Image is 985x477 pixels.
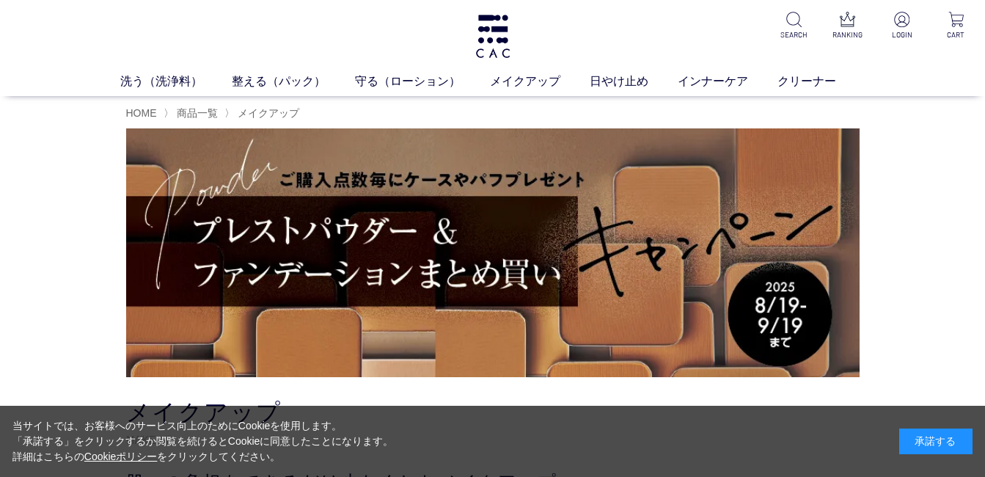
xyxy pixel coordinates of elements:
a: RANKING [830,12,865,40]
a: メイクアップ [235,107,299,119]
a: 日やけ止め [590,73,678,90]
span: 商品一覧 [177,107,218,119]
a: 洗う（洗浄料） [120,73,232,90]
a: インナーケア [678,73,777,90]
div: 承諾する [899,429,973,454]
li: 〉 [224,106,303,120]
a: メイクアップ [490,73,590,90]
a: 整える（パック） [232,73,355,90]
a: SEARCH [776,12,810,40]
a: LOGIN [885,12,919,40]
p: CART [939,29,973,40]
a: CART [939,12,973,40]
a: 守る（ローション） [355,73,490,90]
p: SEARCH [776,29,810,40]
div: 当サイトでは、お客様へのサービス向上のためにCookieを使用します。 「承諾する」をクリックするか閲覧を続けるとCookieに同意したことになります。 詳細はこちらの をクリックしてください。 [12,418,394,465]
a: 商品一覧 [174,107,218,119]
a: HOME [126,107,157,119]
h1: メイクアップ [126,397,860,429]
a: クリーナー [777,73,865,90]
p: RANKING [830,29,865,40]
span: メイクアップ [238,107,299,119]
p: LOGIN [885,29,919,40]
li: 〉 [164,106,221,120]
img: logo [474,15,512,58]
a: Cookieポリシー [84,451,158,462]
